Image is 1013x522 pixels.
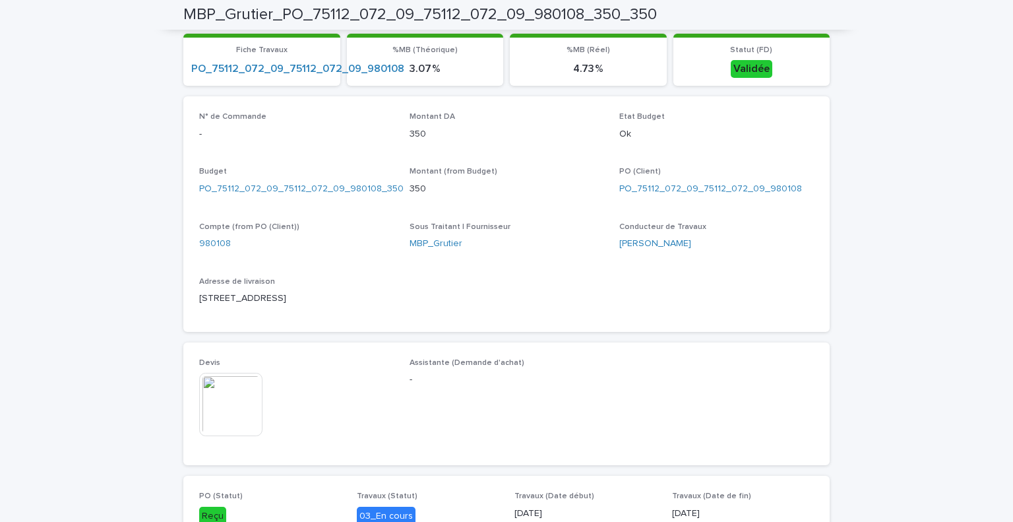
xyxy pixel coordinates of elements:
a: PO_75112_072_09_75112_072_09_980108 [191,63,404,75]
a: PO_75112_072_09_75112_072_09_980108_350 [199,182,404,196]
span: Montant (from Budget) [410,168,497,176]
span: Travaux (Date de fin) [672,492,751,500]
span: Assistante (Demande d'achat) [410,359,524,367]
p: [DATE] [514,507,656,521]
span: Etat Budget [619,113,665,121]
span: Travaux (Statut) [357,492,417,500]
p: Ok [619,127,814,141]
a: [PERSON_NAME] [619,237,691,251]
p: 3.07 % [355,63,496,75]
p: 4.73 % [518,63,659,75]
a: 980108 [199,237,231,251]
p: 350 [410,127,604,141]
p: - [199,127,394,141]
span: Travaux (Date début) [514,492,594,500]
span: Statut (FD) [730,46,772,54]
span: PO (Client) [619,168,661,176]
p: [DATE] [672,507,814,521]
span: Devis [199,359,220,367]
div: Validée [731,60,772,78]
a: PO_75112_072_09_75112_072_09_980108 [619,182,802,196]
span: Montant DA [410,113,455,121]
span: %MB (Réel) [567,46,610,54]
span: Compte (from PO (Client)) [199,223,299,231]
p: 350 [410,182,604,196]
span: %MB (Théorique) [392,46,458,54]
a: MBP_Grutier [410,237,462,251]
span: Adresse de livraison [199,278,275,286]
p: [STREET_ADDRESS] [199,292,394,306]
span: N° de Commande [199,113,266,121]
p: - [410,373,604,387]
span: Fiche Travaux [236,46,288,54]
span: Sous Traitant | Fournisseur [410,223,510,231]
span: Budget [199,168,227,176]
span: PO (Statut) [199,492,243,500]
h2: MBP_Grutier_PO_75112_072_09_75112_072_09_980108_350_350 [183,5,657,24]
span: Conducteur de Travaux [619,223,706,231]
